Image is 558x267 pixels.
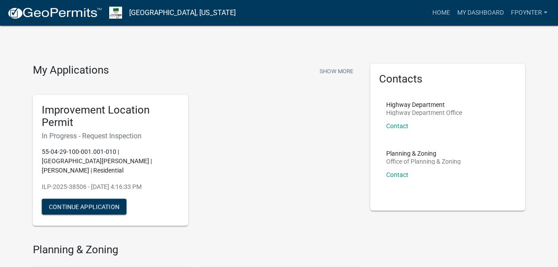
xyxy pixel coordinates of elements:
a: My Dashboard [454,4,507,21]
h5: Contacts [379,73,517,86]
p: 55-04-29-100-001.001-010 | [GEOGRAPHIC_DATA][PERSON_NAME] | [PERSON_NAME] | Residential [42,147,179,175]
h4: Planning & Zoning [33,243,357,256]
a: Contact [386,122,408,130]
h4: My Applications [33,64,109,77]
p: Highway Department [386,102,462,108]
p: Office of Planning & Zoning [386,158,461,165]
img: Morgan County, Indiana [109,7,122,19]
p: ILP-2025-38506 - [DATE] 4:16:33 PM [42,182,179,192]
button: Continue Application [42,199,127,215]
p: Planning & Zoning [386,150,461,157]
h5: Improvement Location Permit [42,104,179,130]
button: Show More [316,64,357,79]
a: Contact [386,171,408,178]
h6: In Progress - Request Inspection [42,132,179,140]
a: Home [429,4,454,21]
p: Highway Department Office [386,110,462,116]
a: [GEOGRAPHIC_DATA], [US_STATE] [129,5,236,20]
a: Fpoynter [507,4,551,21]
